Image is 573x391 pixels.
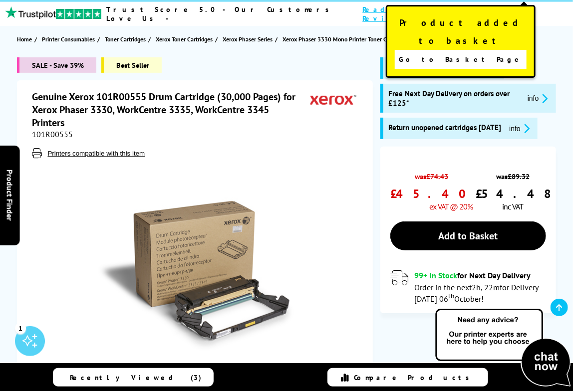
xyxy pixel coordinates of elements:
[388,89,520,108] span: Free Next Day Delivery on orders over £125*
[503,201,524,211] span: inc VAT
[105,34,146,44] span: Toner Cartridges
[426,172,448,181] strike: £74.43
[42,34,97,44] a: Printer Consumables
[472,282,500,292] span: 2h, 22m
[327,368,488,387] a: Compare Products
[105,34,148,44] a: Toner Cartridges
[223,34,273,44] span: Xerox Phaser Series
[283,34,409,44] span: Xerox Phaser 3330 Mono Printer Toner Cartridges
[508,172,530,181] strike: £89.32
[106,5,546,23] a: Trust Score 5.0 - Our Customers Love Us -Read over 8,000 Great Reviews!
[433,307,573,389] img: Open Live Chat window
[156,34,215,44] a: Xerox Toner Cartridges
[390,221,546,250] a: Add to Basket
[5,6,56,19] img: trustpilot rating
[399,52,523,66] span: Go to Basket Page
[156,34,213,44] span: Xerox Toner Cartridges
[354,373,475,382] span: Compare Products
[32,129,73,139] span: 101R00555
[525,93,551,104] button: promo-description
[98,178,294,374] img: Xerox 101R00555 Drum Cartridge (30,000 Pages)
[414,270,457,280] span: 99+ In Stock
[386,5,536,78] div: Product added to basket
[223,34,275,44] a: Xerox Phaser Series
[32,90,310,129] h1: Genuine Xerox 101R00555 Drum Cartridge (30,000 Pages) for Xerox Phaser 3330, WorkCentre 3335, Wor...
[414,282,538,304] span: Order in the next for Delivery [DATE] 06 October!
[42,34,95,44] span: Printer Consumables
[283,34,411,44] a: Xerox Phaser 3330 Mono Printer Toner Cartridges
[362,5,545,23] span: Read over 8,000 Great Reviews!
[414,270,546,280] div: for Next Day Delivery
[388,123,501,134] span: Return unopened cartridges [DATE]
[53,368,214,387] a: Recently Viewed (3)
[395,50,527,69] a: Go to Basket Page
[17,57,96,73] span: SALE - Save 39%
[429,201,473,211] span: ex VAT @ 20%
[390,270,546,303] div: modal_delivery
[506,123,533,134] button: promo-description
[5,170,15,221] span: Product Finder
[390,167,473,181] span: was
[101,57,162,73] span: Best Seller
[17,34,32,44] span: Home
[70,373,202,382] span: Recently Viewed (3)
[17,34,34,44] a: Home
[448,292,454,301] sup: th
[15,323,26,334] div: 1
[310,90,356,109] img: Xerox
[56,9,101,19] img: trustpilot rating
[476,186,550,201] span: £54.48
[476,167,550,181] span: was
[44,149,148,158] button: Printers compatible with this item
[390,186,473,201] span: £45.40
